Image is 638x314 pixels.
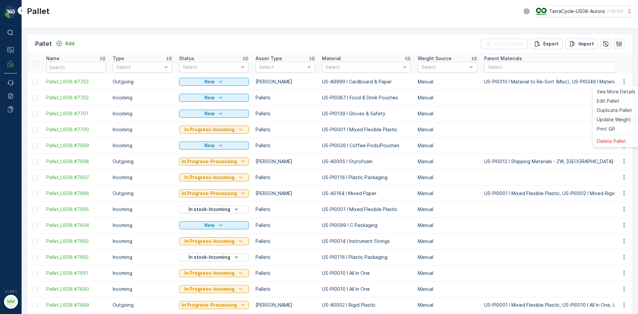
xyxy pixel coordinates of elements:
td: Pallets [252,90,319,106]
p: Select [326,64,401,70]
p: Parent Materials [484,55,522,62]
div: Toggle Row Selected [33,302,38,308]
p: New [204,110,215,117]
p: In Progress-Incoming [184,174,235,181]
span: 70 [39,120,45,126]
button: In Progress-Incoming [179,126,249,134]
span: Pallet_US08 #7691 [46,270,106,276]
span: v 1.48.1 [4,289,17,293]
p: In Progress-Incoming [184,270,235,276]
td: Manual [414,249,481,265]
p: Pallet [35,39,52,49]
td: Pallets [252,265,319,281]
button: In Progress-Processing [179,157,249,165]
div: Toggle Row Selected [33,127,38,132]
td: [PERSON_NAME] [252,297,319,313]
td: Manual [414,185,481,201]
button: In Progress-Processing [179,301,249,309]
div: Toggle Row Selected [33,239,38,244]
td: US-PI0001 I Mixed Flexible Plastic [319,122,414,138]
button: New [179,110,249,118]
td: US-A0005 I Styrofoam [319,154,414,169]
button: In stock-Incoming [179,205,249,213]
td: Incoming [109,122,176,138]
td: Pallets [252,122,319,138]
td: Manual [414,74,481,90]
a: Pallet_US08 #7696 [46,190,106,197]
a: Pallet_US08 #7699 [46,142,106,149]
p: In Progress-Incoming [184,286,235,292]
button: Import [565,39,598,49]
p: In stock-Incoming [188,254,230,261]
div: Toggle Row Selected [33,207,38,212]
td: US-PI0001 I Mixed Flexible Plastic [319,201,414,217]
a: Duplicate Pallet [594,106,638,115]
td: Manual [414,90,481,106]
p: In Progress-Processing [182,158,237,165]
div: MM [6,296,16,307]
div: Toggle Row Selected [33,191,38,196]
input: Search [46,62,106,72]
td: US-PI0026 I Coffee Pods/Pouches [319,138,414,154]
div: Toggle Row Selected [33,223,38,228]
span: US-A0005 I Styrofoam [28,164,80,169]
a: Pallet_US08 #7701 [46,110,106,117]
td: Incoming [109,265,176,281]
td: Outgoing [109,154,176,169]
p: New [204,142,215,149]
div: Toggle Row Selected [33,159,38,164]
td: [PERSON_NAME] [252,74,319,90]
a: Pallet_US08 #7690 [46,286,106,292]
a: Pallet_US08 #7694 [46,222,106,229]
p: Select [259,64,305,70]
button: In Progress-Processing [179,189,249,197]
p: Asset Type [256,55,282,62]
div: Toggle Row Selected [33,270,38,276]
a: See More Details [594,87,638,96]
button: New [179,78,249,86]
button: In Progress-Incoming [179,269,249,277]
span: Name : [6,109,22,115]
td: US-A0002 I Rigid Plastic [319,297,414,313]
p: In Progress-Processing [182,190,237,197]
button: In Progress-Incoming [179,237,249,245]
span: Net Weight : [6,131,35,137]
span: 70 [37,142,43,148]
p: Export [543,41,559,47]
td: Pallets [252,138,319,154]
button: New [179,142,249,150]
td: Manual [414,217,481,233]
img: image_ci7OI47.png [536,8,547,15]
a: Pallet_US08 #7692 [46,254,106,261]
button: Clear Filters [481,39,527,49]
p: TerraCycle-US08-Aurora [549,8,605,15]
td: Incoming [109,201,176,217]
td: [PERSON_NAME] [252,154,319,169]
a: Pallet_US08 #7700 [46,126,106,133]
td: Manual [414,265,481,281]
td: Manual [414,154,481,169]
td: Pallets [252,233,319,249]
span: Duplicate Pallet [597,107,632,114]
td: Incoming [109,106,176,122]
span: Pallet_US08 #7697 [46,174,106,181]
span: Asset Type : [6,153,35,158]
a: Pallet_US08 #7695 [46,206,106,213]
td: Incoming [109,169,176,185]
span: Delete Pallet [597,138,626,145]
td: Incoming [109,90,176,106]
div: Toggle Row Selected [33,95,38,100]
td: Incoming [109,249,176,265]
div: Toggle Row Selected [33,255,38,260]
p: In stock-Incoming [188,206,230,213]
span: Edit Pallet [597,98,619,104]
td: Manual [414,169,481,185]
p: Add [65,40,74,47]
button: New [179,94,249,102]
button: In stock-Incoming [179,253,249,261]
div: Toggle Row Selected [33,79,38,84]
